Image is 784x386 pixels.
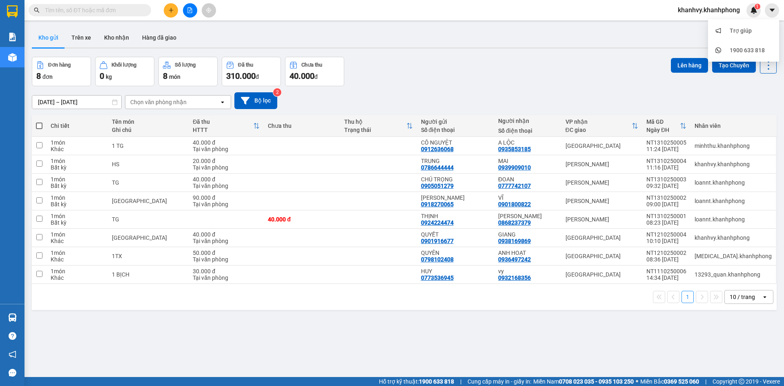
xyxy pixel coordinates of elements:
[8,313,17,322] img: warehouse-icon
[705,377,706,386] span: |
[51,256,104,263] div: Khác
[175,62,196,68] div: Số lượng
[290,71,314,81] span: 40.000
[646,158,686,164] div: NT1310250004
[193,164,260,171] div: Tại văn phòng
[187,7,193,13] span: file-add
[8,53,17,62] img: warehouse-icon
[164,3,178,18] button: plus
[34,7,40,13] span: search
[695,161,772,167] div: khanhvy.khanhphong
[730,293,755,301] div: 10 / trang
[193,146,260,152] div: Tại văn phòng
[646,219,686,226] div: 08:23 [DATE]
[498,231,557,238] div: GIANG
[561,115,642,137] th: Toggle SortBy
[566,179,638,186] div: [PERSON_NAME]
[533,377,634,386] span: Miền Nam
[169,74,180,80] span: món
[498,219,531,226] div: 0868237379
[646,231,686,238] div: NT1210250004
[421,158,490,164] div: TRUNG
[756,4,759,9] span: 1
[421,176,490,183] div: CHÚ TRỌNG
[51,231,104,238] div: 1 món
[695,179,772,186] div: loannt.khanhphong
[421,194,490,201] div: ANH HUY
[421,201,454,208] div: 0918270065
[421,183,454,189] div: 0905051279
[498,256,531,263] div: 0936497242
[111,62,136,68] div: Khối lượng
[671,58,708,73] button: Lên hàng
[498,183,531,189] div: 0777742107
[421,146,454,152] div: 0912636068
[112,179,185,186] div: TG
[9,369,16,377] span: message
[32,28,65,47] button: Kho gửi
[419,378,454,385] strong: 1900 633 818
[421,118,490,125] div: Người gửi
[421,256,454,263] div: 0798102408
[234,92,277,109] button: Bộ lọc
[65,28,98,47] button: Trên xe
[193,256,260,263] div: Tại văn phòng
[498,274,531,281] div: 0932168356
[32,57,91,86] button: Đơn hàng8đơn
[112,234,185,241] div: TX
[712,58,756,73] button: Tạo Chuyến
[193,268,260,274] div: 30.000 đ
[222,57,281,86] button: Đã thu310.000đ
[106,74,112,80] span: kg
[460,377,461,386] span: |
[112,161,185,167] div: HS
[273,88,281,96] sup: 2
[730,46,765,55] div: 1900 633 818
[715,28,721,33] span: notification
[566,143,638,149] div: [GEOGRAPHIC_DATA]
[695,143,772,149] div: minhthu.khanhphong
[498,201,531,208] div: 0901800822
[498,164,531,171] div: 0939909010
[112,253,185,259] div: 1TX
[421,139,490,146] div: CÔ NGUYỆT
[730,26,752,35] div: Trợ giúp
[498,268,557,274] div: vy
[566,216,638,223] div: [PERSON_NAME]
[646,176,686,183] div: NT1310250003
[498,139,557,146] div: A LỘC
[695,198,772,204] div: loannt.khanhphong
[646,183,686,189] div: 09:32 [DATE]
[739,379,744,384] span: copyright
[379,377,454,386] span: Hỗ trợ kỹ thuật:
[193,127,253,133] div: HTTT
[112,143,185,149] div: 1 TG
[219,99,226,105] svg: open
[193,238,260,244] div: Tại văn phòng
[51,123,104,129] div: Chi tiết
[695,234,772,241] div: khanhvy.khanhphong
[498,250,557,256] div: ANH HOẠT
[750,7,757,14] img: icon-new-feature
[498,238,531,244] div: 0938169869
[646,238,686,244] div: 10:10 [DATE]
[51,164,104,171] div: Bất kỳ
[640,377,699,386] span: Miền Bắc
[755,4,760,9] sup: 1
[42,74,53,80] span: đơn
[498,146,531,152] div: 0935853185
[98,28,136,47] button: Kho nhận
[168,7,174,13] span: plus
[642,115,690,137] th: Toggle SortBy
[51,139,104,146] div: 1 món
[36,71,41,81] span: 8
[183,3,197,18] button: file-add
[646,146,686,152] div: 11:24 [DATE]
[559,378,634,385] strong: 0708 023 035 - 0935 103 250
[646,213,686,219] div: NT1310250001
[51,274,104,281] div: Khác
[268,123,336,129] div: Chưa thu
[646,139,686,146] div: NT1310250005
[762,294,768,300] svg: open
[206,7,212,13] span: aim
